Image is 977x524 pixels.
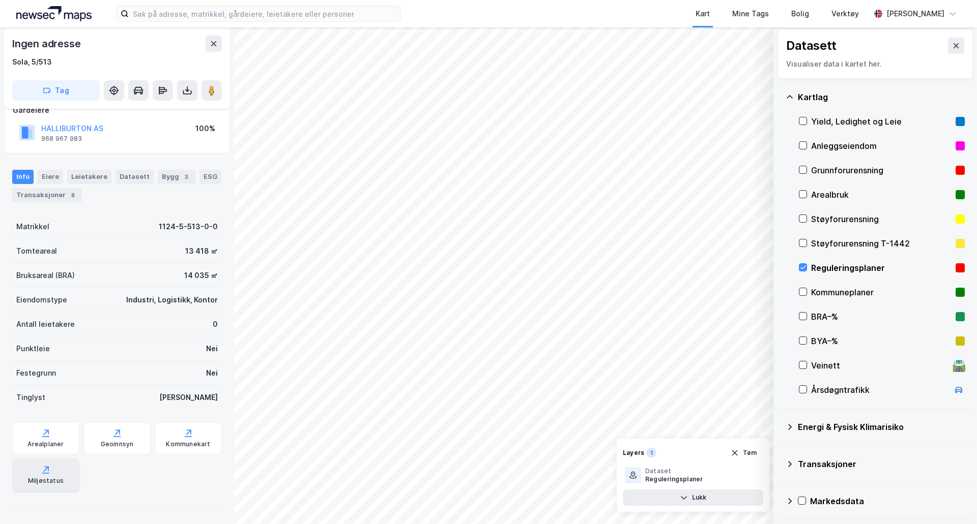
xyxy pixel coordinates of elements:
[12,188,82,202] div: Transaksjoner
[798,91,965,103] div: Kartlag
[811,311,952,323] div: BRA–%
[724,445,763,461] button: Tøm
[195,122,215,135] div: 100%
[811,359,949,372] div: Veinett
[16,294,67,306] div: Eiendomstype
[831,8,859,20] div: Verktøy
[811,335,952,347] div: BYA–%
[181,172,191,182] div: 3
[185,245,218,257] div: 13 418 ㎡
[199,170,221,184] div: ESG
[811,262,952,274] div: Reguleringsplaner
[623,449,644,457] div: Layers
[16,318,75,330] div: Antall leietakere
[12,170,34,184] div: Info
[645,467,703,475] div: Dataset
[811,140,952,152] div: Anleggseiendom
[811,115,952,128] div: Yield, Ledighet og Leie
[159,221,218,233] div: 1124-5-513-0-0
[811,384,949,396] div: Årsdøgntrafikk
[166,440,210,448] div: Kommunekart
[798,458,965,470] div: Transaksjoner
[12,80,100,101] button: Tag
[12,36,82,52] div: Ingen adresse
[696,8,710,20] div: Kart
[646,448,656,458] div: 1
[811,164,952,176] div: Grunnforurensning
[926,475,977,524] iframe: Chat Widget
[623,489,763,506] button: Lukk
[27,440,64,448] div: Arealplaner
[810,495,965,507] div: Markedsdata
[28,477,64,485] div: Miljøstatus
[206,343,218,355] div: Nei
[68,190,78,200] div: 8
[129,6,400,21] input: Søk på adresse, matrikkel, gårdeiere, leietakere eller personer
[41,135,82,143] div: 968 967 983
[13,104,221,116] div: Gårdeiere
[786,38,837,54] div: Datasett
[732,8,769,20] div: Mine Tags
[116,170,154,184] div: Datasett
[67,170,111,184] div: Leietakere
[184,269,218,282] div: 14 035 ㎡
[811,237,952,250] div: Støyforurensning T-1442
[16,245,57,257] div: Tomteareal
[12,56,52,68] div: Sola, 5/513
[206,367,218,379] div: Nei
[16,221,49,233] div: Matrikkel
[16,367,56,379] div: Festegrunn
[16,269,75,282] div: Bruksareal (BRA)
[645,475,703,483] div: Reguleringsplaner
[786,58,964,70] div: Visualiser data i kartet her.
[952,359,966,372] div: 🛣️
[126,294,218,306] div: Industri, Logistikk, Kontor
[38,170,63,184] div: Eiere
[798,421,965,433] div: Energi & Fysisk Klimarisiko
[791,8,809,20] div: Bolig
[101,440,134,448] div: Geoinnsyn
[886,8,944,20] div: [PERSON_NAME]
[926,475,977,524] div: Kontrollprogram for chat
[811,286,952,298] div: Kommuneplaner
[158,170,195,184] div: Bygg
[16,343,50,355] div: Punktleie
[16,6,92,21] img: logo.a4113a55bc3d86da70a041830d287a7e.svg
[16,391,45,404] div: Tinglyst
[811,189,952,201] div: Arealbruk
[213,318,218,330] div: 0
[159,391,218,404] div: [PERSON_NAME]
[811,213,952,225] div: Støyforurensning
